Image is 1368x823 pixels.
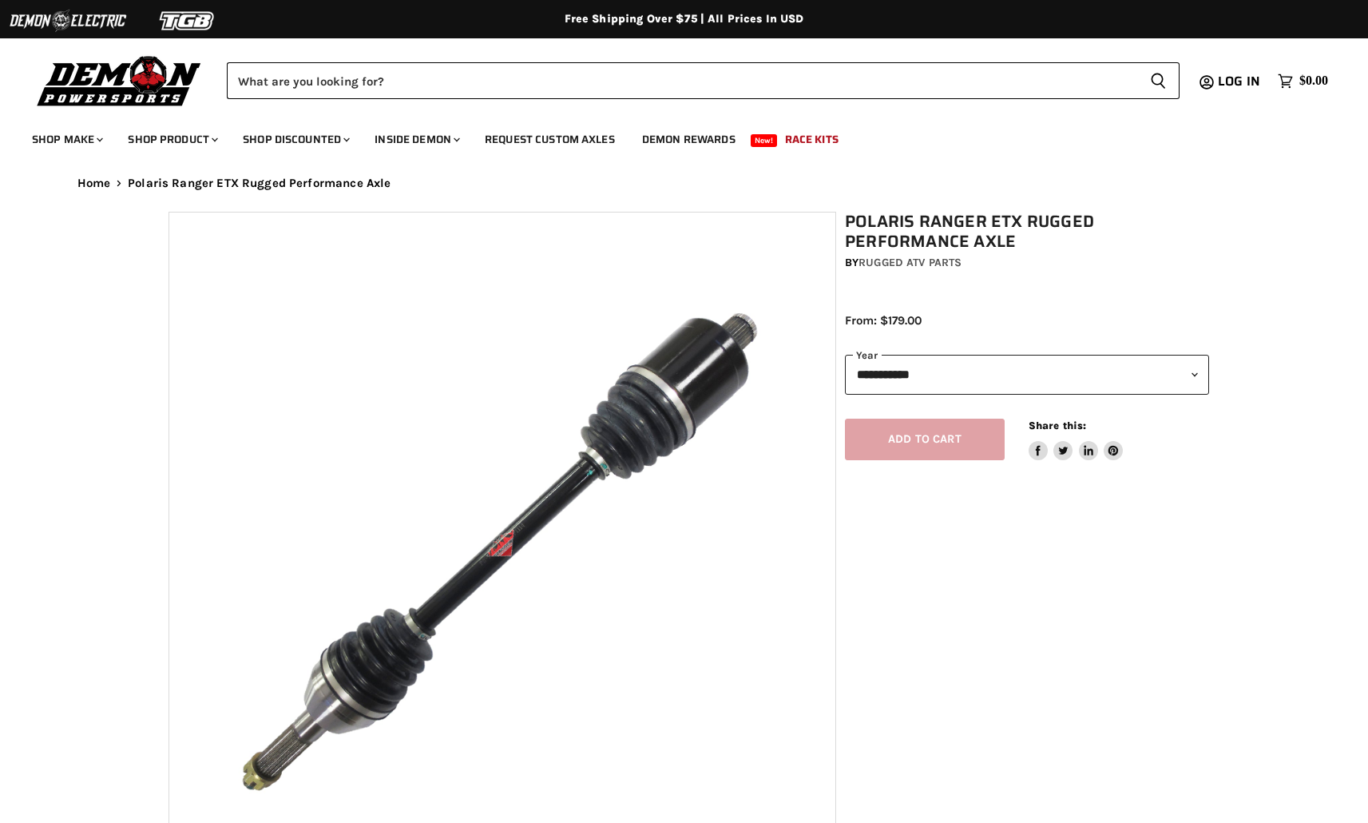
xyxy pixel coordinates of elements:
span: Share this: [1029,419,1086,431]
h1: Polaris Ranger ETX Rugged Performance Axle [845,212,1209,252]
a: Inside Demon [363,123,470,156]
span: From: $179.00 [845,313,922,328]
a: Home [77,177,111,190]
a: Demon Rewards [630,123,747,156]
span: Polaris Ranger ETX Rugged Performance Axle [128,177,391,190]
a: Shop Discounted [231,123,359,156]
img: TGB Logo 2 [128,6,248,36]
a: Log in [1211,74,1270,89]
select: year [845,355,1209,394]
span: New! [751,134,778,147]
a: Shop Make [20,123,113,156]
div: Free Shipping Over $75 | All Prices In USD [46,12,1323,26]
span: $0.00 [1299,74,1328,89]
ul: Main menu [20,117,1324,156]
input: Search [227,62,1137,99]
a: Shop Product [116,123,228,156]
a: $0.00 [1270,70,1336,93]
form: Product [227,62,1180,99]
button: Search [1137,62,1180,99]
a: Race Kits [773,123,851,156]
nav: Breadcrumbs [46,177,1323,190]
img: Demon Electric Logo 2 [8,6,128,36]
a: Request Custom Axles [473,123,627,156]
div: by [845,254,1209,272]
aside: Share this: [1029,419,1124,461]
span: Log in [1218,71,1260,91]
img: Demon Powersports [32,52,207,109]
a: Rugged ATV Parts [858,256,962,269]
